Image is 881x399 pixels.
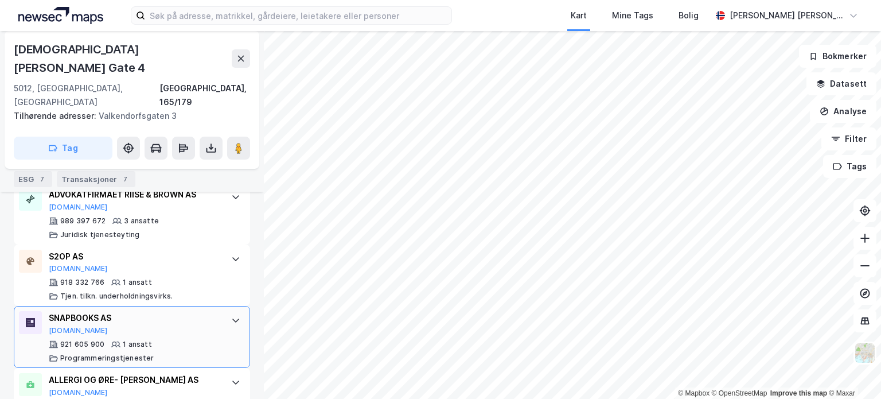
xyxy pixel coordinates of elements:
div: Bolig [679,9,699,22]
div: 989 397 672 [60,216,106,226]
div: Kart [571,9,587,22]
div: 7 [36,173,48,185]
div: SNAPBOOKS AS [49,311,220,325]
a: Improve this map [770,389,827,397]
div: [DEMOGRAPHIC_DATA][PERSON_NAME] Gate 4 [14,40,232,77]
div: ALLERGI OG ØRE- [PERSON_NAME] AS [49,373,220,387]
div: 921 605 900 [60,340,104,349]
div: Programmeringstjenester [60,354,154,363]
iframe: Chat Widget [824,344,881,399]
div: 5012, [GEOGRAPHIC_DATA], [GEOGRAPHIC_DATA] [14,82,159,109]
button: Bokmerker [799,45,876,68]
div: [PERSON_NAME] [PERSON_NAME] [730,9,844,22]
div: Valkendorfsgaten 3 [14,109,241,123]
div: ADVOKATFIRMAET RIISE & BROWN AS [49,188,220,202]
button: Tags [823,155,876,178]
button: Analyse [810,100,876,123]
div: Tjen. tilkn. underholdningsvirks. [60,292,173,301]
div: Kontrollprogram for chat [824,344,881,399]
div: S2OP AS [49,250,220,264]
span: Tilhørende adresser: [14,111,99,121]
button: [DOMAIN_NAME] [49,326,108,335]
button: [DOMAIN_NAME] [49,388,108,397]
div: 1 ansatt [123,278,152,287]
div: Juridisk tjenesteyting [60,230,139,239]
img: Z [854,342,876,364]
div: 3 ansatte [124,216,159,226]
button: Datasett [806,72,876,95]
button: [DOMAIN_NAME] [49,264,108,273]
a: Mapbox [678,389,710,397]
div: ESG [14,171,52,187]
img: logo.a4113a55bc3d86da70a041830d287a7e.svg [18,7,103,24]
div: [GEOGRAPHIC_DATA], 165/179 [159,82,250,109]
div: Transaksjoner [57,171,135,187]
button: Filter [821,127,876,150]
div: 918 332 766 [60,278,104,287]
a: OpenStreetMap [712,389,767,397]
div: 7 [119,173,131,185]
div: 1 ansatt [123,340,152,349]
button: [DOMAIN_NAME] [49,203,108,212]
input: Søk på adresse, matrikkel, gårdeiere, leietakere eller personer [145,7,451,24]
button: Tag [14,137,112,160]
div: Mine Tags [612,9,653,22]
